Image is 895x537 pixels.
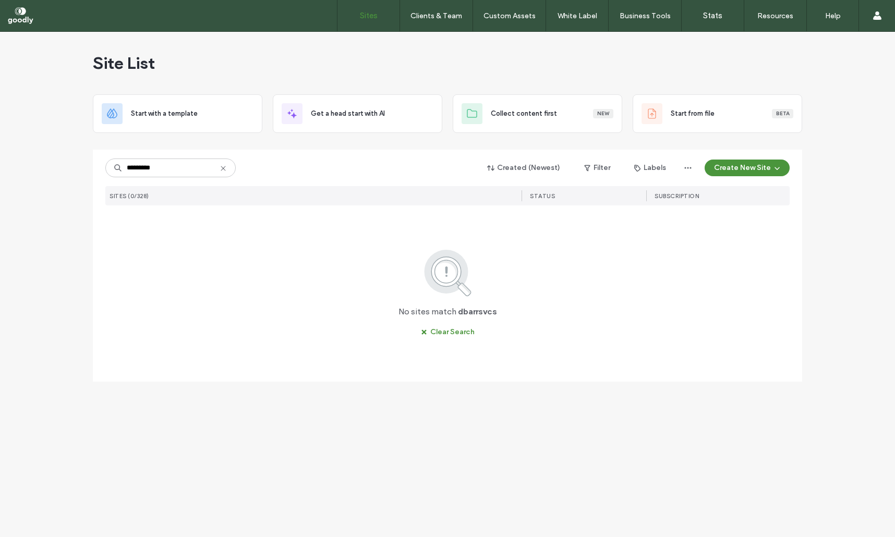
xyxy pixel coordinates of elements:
img: search.svg [410,248,486,298]
label: Business Tools [620,11,671,20]
button: Created (Newest) [478,160,570,176]
label: Help [825,11,841,20]
label: Sites [360,11,378,20]
span: Start from file [671,108,715,119]
span: Get a head start with AI [311,108,385,119]
div: New [593,109,613,118]
button: Create New Site [705,160,790,176]
span: Start with a template [131,108,198,119]
label: Clients & Team [410,11,462,20]
span: SUBSCRIPTION [655,192,699,200]
span: dbarrsvcs [458,306,497,318]
span: STATUS [530,192,555,200]
label: White Label [558,11,597,20]
div: Get a head start with AI [273,94,442,133]
label: Resources [757,11,793,20]
div: Start from fileBeta [633,94,802,133]
button: Clear Search [412,324,484,340]
div: Start with a template [93,94,262,133]
label: Stats [703,11,722,20]
span: Collect content first [491,108,557,119]
span: No sites match [398,306,456,318]
div: Beta [772,109,793,118]
button: Filter [574,160,621,176]
span: Site List [93,53,155,74]
button: Labels [625,160,675,176]
label: Custom Assets [483,11,536,20]
span: SITES (0/328) [110,192,149,200]
div: Collect content firstNew [453,94,622,133]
